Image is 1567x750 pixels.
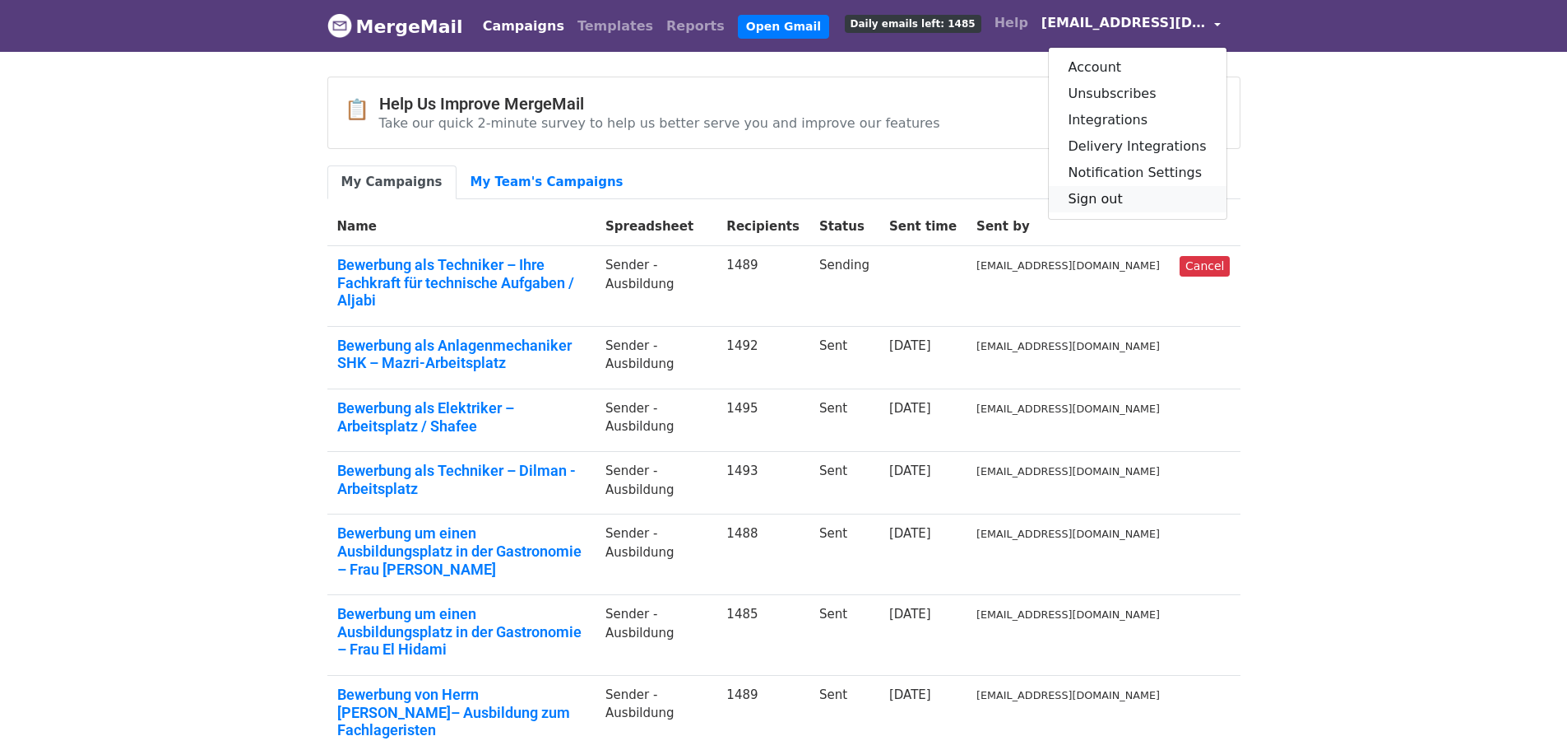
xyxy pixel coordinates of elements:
[809,595,879,676] td: Sent
[1049,133,1226,160] a: Delivery Integrations
[337,686,586,739] a: Bewerbung von Herrn [PERSON_NAME]– Ausbildung zum Fachlageristen
[337,337,586,372] a: Bewerbung als Anlagenmechaniker SHK – Mazri-Arbeitsplatz
[337,605,586,659] a: Bewerbung um einen Ausbildungsplatz in der Gastronomie – Frau El Hidami
[838,7,988,40] a: Daily emails left: 1485
[809,207,879,246] th: Status
[716,452,809,515] td: 1493
[379,114,940,132] p: Take our quick 2-minute survey to help us better serve you and improve our features
[596,326,716,389] td: Sender -Ausbildung
[1180,256,1230,277] a: Cancel
[889,401,931,416] a: [DATE]
[327,207,596,246] th: Name
[327,9,463,44] a: MergeMail
[1049,107,1226,133] a: Integrations
[889,687,931,702] a: [DATE]
[1485,671,1567,750] iframe: Chat Widget
[337,462,586,497] a: Bewerbung als Techniker – Dilman -Arbeitsplatz
[379,94,940,114] h4: Help Us Improve MergeMail
[596,452,716,515] td: Sender -Ausbildung
[457,165,637,199] a: My Team's Campaigns
[889,338,931,353] a: [DATE]
[1049,186,1226,212] a: Sign out
[345,98,379,122] span: 📋
[967,207,1170,246] th: Sent by
[889,464,931,478] a: [DATE]
[596,515,716,595] td: Sender -Ausbildung
[571,10,660,43] a: Templates
[716,326,809,389] td: 1492
[976,608,1160,621] small: [EMAIL_ADDRESS][DOMAIN_NAME]
[809,452,879,515] td: Sent
[716,389,809,451] td: 1495
[716,246,809,327] td: 1489
[889,526,931,541] a: [DATE]
[1035,7,1227,45] a: [EMAIL_ADDRESS][DOMAIN_NAME]
[976,465,1160,477] small: [EMAIL_ADDRESS][DOMAIN_NAME]
[660,10,731,43] a: Reports
[1049,160,1226,186] a: Notification Settings
[809,389,879,451] td: Sent
[1048,47,1227,220] div: [EMAIL_ADDRESS][DOMAIN_NAME]
[327,165,457,199] a: My Campaigns
[1049,81,1226,107] a: Unsubscribes
[716,207,809,246] th: Recipients
[476,10,571,43] a: Campaigns
[327,13,352,38] img: MergeMail logo
[596,207,716,246] th: Spreadsheet
[337,399,586,435] a: Bewerbung als Elektriker – Arbeitsplatz / Shafee
[976,340,1160,352] small: [EMAIL_ADDRESS][DOMAIN_NAME]
[988,7,1035,40] a: Help
[1485,671,1567,750] div: Chat-Widget
[976,528,1160,540] small: [EMAIL_ADDRESS][DOMAIN_NAME]
[337,256,586,310] a: Bewerbung als Techniker – Ihre Fachkraft für technische Aufgaben / Aljabi
[716,595,809,676] td: 1485
[809,515,879,595] td: Sent
[1041,13,1206,33] span: [EMAIL_ADDRESS][DOMAIN_NAME]
[596,246,716,327] td: Sender -Ausbildung
[879,207,967,246] th: Sent time
[809,246,879,327] td: Sending
[976,689,1160,701] small: [EMAIL_ADDRESS][DOMAIN_NAME]
[1049,54,1226,81] a: Account
[845,15,981,33] span: Daily emails left: 1485
[889,607,931,622] a: [DATE]
[809,326,879,389] td: Sent
[716,515,809,595] td: 1488
[596,389,716,451] td: Sender -Ausbildung
[738,15,829,39] a: Open Gmail
[596,595,716,676] td: Sender -Ausbildung
[976,403,1160,415] small: [EMAIL_ADDRESS][DOMAIN_NAME]
[337,524,586,578] a: Bewerbung um einen Ausbildungsplatz in der Gastronomie – Frau [PERSON_NAME]
[976,259,1160,272] small: [EMAIL_ADDRESS][DOMAIN_NAME]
